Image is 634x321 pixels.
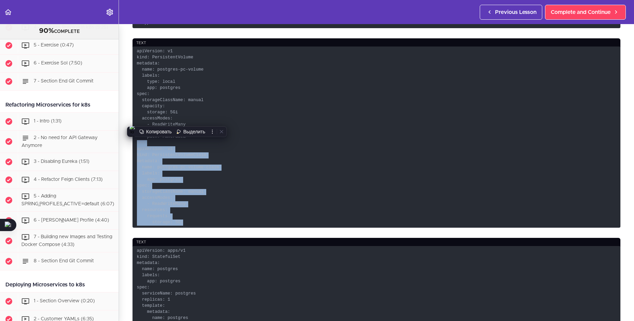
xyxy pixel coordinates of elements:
span: 3 - Disabling Eureka (1:51) [34,159,89,164]
span: Previous Lesson [495,8,536,16]
div: COMPLETE [8,27,110,36]
a: Previous Lesson [480,5,542,20]
span: 1 - Section Overview (0:20) [34,299,95,303]
code: apiVersion: v1 kind: PersistentVolume metadata: name: postgres-pc-volume labels: type: local app:... [133,46,620,228]
span: 2 - No need for API Gateway Anymore [21,135,98,148]
span: 7 - Section End Git Commit [34,79,93,83]
span: 6 - [PERSON_NAME] Profile (4:40) [34,218,109,223]
span: 90% [39,27,54,34]
a: Complete and Continue [545,5,626,20]
span: 8 - Section End Git Commit [34,259,94,263]
svg: Settings Menu [106,8,114,16]
span: 4 - Refactor Feign Clients (7:13) [34,177,103,182]
span: 5 - Exercise (0:47) [34,43,74,48]
div: text [133,38,620,48]
svg: Back to course curriculum [4,8,12,16]
span: Complete and Continue [551,8,611,16]
span: 7 - Building new Images and Testing Docker Compose (4:33) [21,234,112,247]
span: 6 - Exercise Sol (7:50) [34,61,82,65]
div: text [133,238,620,247]
span: 1 - Intro (1:31) [34,119,61,124]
